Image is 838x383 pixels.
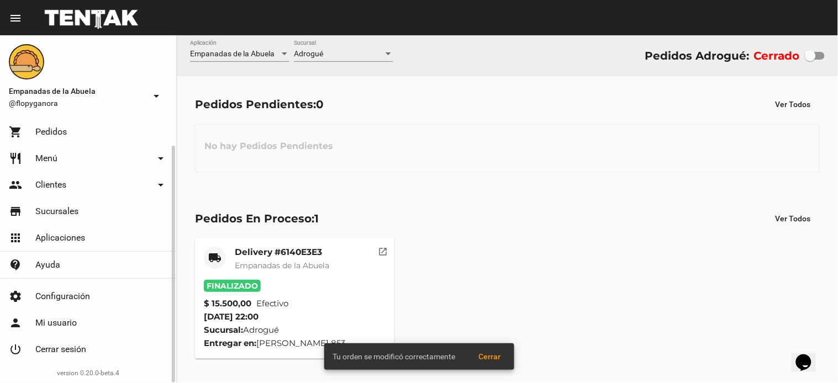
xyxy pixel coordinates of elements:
[9,258,22,272] mat-icon: contact_support
[235,260,329,270] span: Empanadas de la Abuela
[204,323,386,337] div: Adrogué
[204,311,259,322] span: [DATE] 22:00
[154,152,167,165] mat-icon: arrow_drop_down
[754,47,800,65] label: Cerrado
[9,231,22,244] mat-icon: apps
[9,368,167,379] div: version 0.20.0-beta.4
[776,100,811,109] span: Ver Todos
[9,178,22,191] mat-icon: people
[204,338,256,348] strong: Entregar en:
[9,316,22,329] mat-icon: person
[35,259,60,270] span: Ayuda
[35,179,66,190] span: Clientes
[479,352,501,361] span: Cerrar
[35,232,85,243] span: Aplicaciones
[35,153,57,164] span: Menú
[35,317,77,328] span: Mi usuario
[316,98,324,111] span: 0
[776,214,811,223] span: Ver Todos
[195,210,319,227] div: Pedidos En Proceso:
[645,47,749,65] div: Pedidos Adrogué:
[294,49,323,58] span: Adrogué
[204,325,243,335] strong: Sucursal:
[314,212,319,225] span: 1
[35,344,86,355] span: Cerrar sesión
[204,280,261,292] span: Finalizado
[470,347,510,366] button: Cerrar
[208,251,222,264] mat-icon: local_shipping
[9,44,44,79] img: f0136945-ed32-4f7c-91e3-a375bc4bb2c5.png
[35,126,67,137] span: Pedidos
[378,245,388,255] mat-icon: open_in_new
[35,291,90,302] span: Configuración
[9,12,22,25] mat-icon: menu
[195,95,324,113] div: Pedidos Pendientes:
[9,290,22,303] mat-icon: settings
[9,125,22,139] mat-icon: shopping_cart
[767,94,820,114] button: Ver Todos
[235,247,329,258] mat-card-title: Delivery #6140E3E3
[35,206,78,217] span: Sucursales
[9,98,145,109] span: @flopyganora
[792,339,827,372] iframe: chat widget
[9,152,22,165] mat-icon: restaurant
[204,337,386,350] div: [PERSON_NAME] 853
[190,49,275,58] span: Empanadas de la Abuela
[256,297,289,310] span: Efectivo
[333,351,456,362] span: Tu orden se modificó correctamente
[767,209,820,228] button: Ver Todos
[9,205,22,218] mat-icon: store
[9,343,22,356] mat-icon: power_settings_new
[204,297,251,310] strong: $ 15.500,00
[196,130,342,163] h3: No hay Pedidos Pendientes
[150,89,163,103] mat-icon: arrow_drop_down
[154,178,167,191] mat-icon: arrow_drop_down
[9,84,145,98] span: Empanadas de la Abuela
